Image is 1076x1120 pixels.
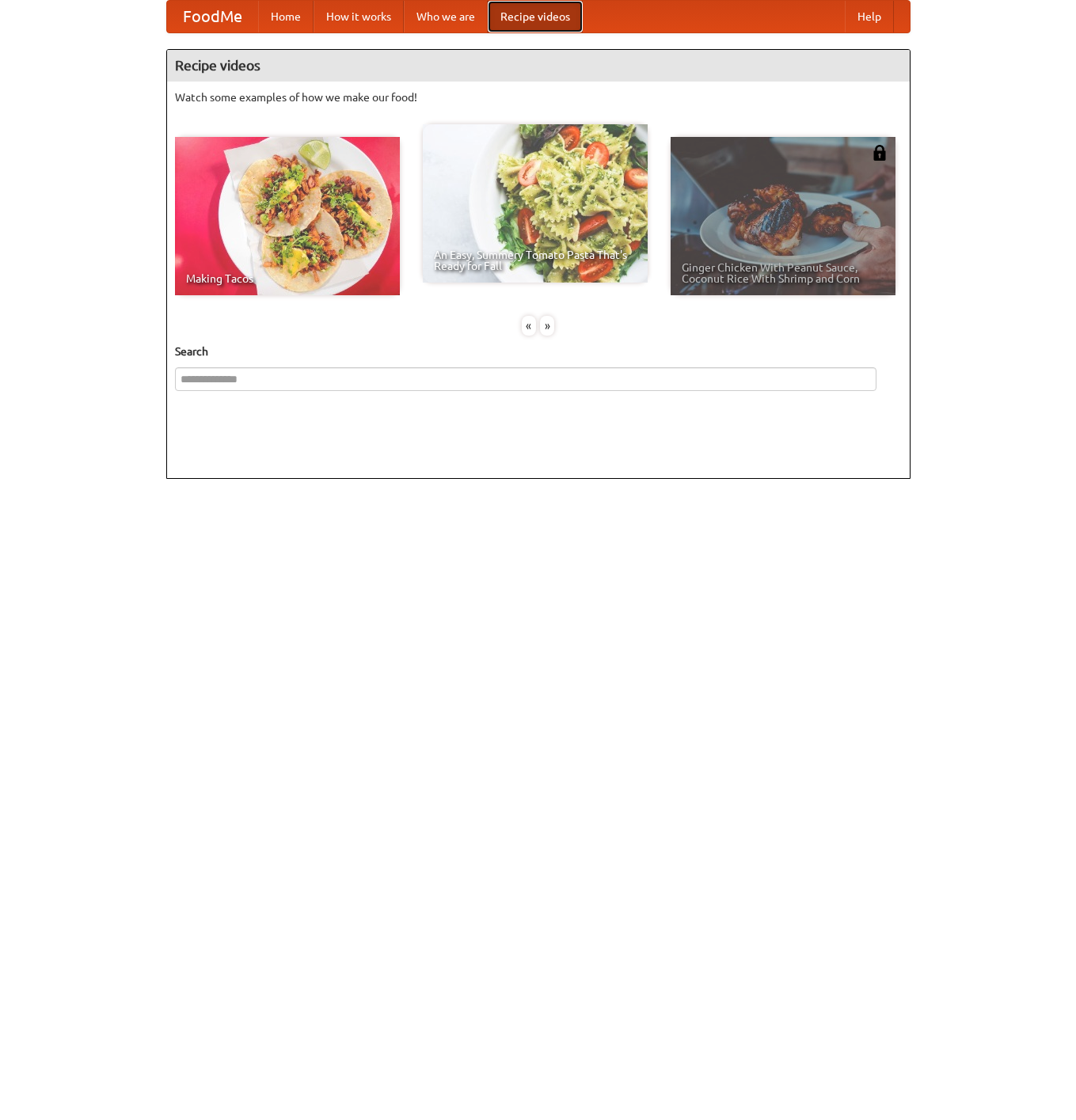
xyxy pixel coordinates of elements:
a: Help [845,1,894,32]
a: Making Tacos [175,137,400,295]
a: Who we are [404,1,488,32]
a: Recipe videos [488,1,583,32]
a: FoodMe [167,1,258,32]
p: Watch some examples of how we make our food! [175,89,902,105]
a: Home [258,1,314,32]
div: « [522,316,536,336]
span: An Easy, Summery Tomato Pasta That's Ready for Fall [434,249,637,271]
h5: Search [175,344,902,359]
img: 483408.png [872,145,888,161]
h4: Recipe videos [167,50,910,82]
div: » [540,316,554,336]
a: How it works [314,1,404,32]
a: An Easy, Summery Tomato Pasta That's Ready for Fall [423,124,648,283]
span: Making Tacos [186,273,389,284]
